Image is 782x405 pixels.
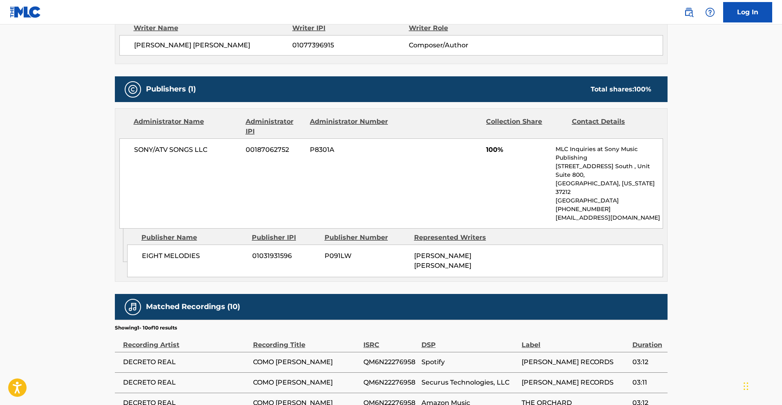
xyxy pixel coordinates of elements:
[252,233,318,243] div: Publisher IPI
[246,117,304,136] div: Administrator IPI
[744,374,748,398] div: Drag
[134,145,240,155] span: SONY/ATV SONGS LLC
[310,117,389,136] div: Administrator Number
[632,378,663,387] span: 03:11
[409,23,515,33] div: Writer Role
[128,85,138,94] img: Publishers
[702,4,718,20] div: Help
[556,214,662,222] p: [EMAIL_ADDRESS][DOMAIN_NAME]
[591,85,651,94] div: Total shares:
[292,40,408,50] span: 01077396915
[246,145,304,155] span: 00187062752
[325,251,408,261] span: P091LW
[134,23,293,33] div: Writer Name
[310,145,389,155] span: P8301A
[421,357,518,367] span: Spotify
[522,378,628,387] span: [PERSON_NAME] RECORDS
[292,23,409,33] div: Writer IPI
[741,366,782,405] iframe: Chat Widget
[522,332,628,350] div: Label
[253,332,359,350] div: Recording Title
[421,378,518,387] span: Securus Technologies, LLC
[123,332,249,350] div: Recording Artist
[522,357,628,367] span: [PERSON_NAME] RECORDS
[10,6,41,18] img: MLC Logo
[414,252,471,269] span: [PERSON_NAME] [PERSON_NAME]
[409,40,515,50] span: Composer/Author
[486,117,565,136] div: Collection Share
[684,7,694,17] img: search
[681,4,697,20] a: Public Search
[253,357,359,367] span: COMO [PERSON_NAME]
[486,145,549,155] span: 100%
[363,378,417,387] span: QM6N22276958
[634,85,651,93] span: 100 %
[134,40,293,50] span: [PERSON_NAME] [PERSON_NAME]
[123,378,249,387] span: DECRETO REAL
[134,117,240,136] div: Administrator Name
[414,233,497,243] div: Represented Writers
[115,324,177,332] p: Showing 1 - 10 of 10 results
[141,233,246,243] div: Publisher Name
[705,7,715,17] img: help
[363,332,417,350] div: ISRC
[128,302,138,312] img: Matched Recordings
[572,117,651,136] div: Contact Details
[146,85,196,94] h5: Publishers (1)
[252,251,318,261] span: 01031931596
[325,233,408,243] div: Publisher Number
[556,179,662,196] p: [GEOGRAPHIC_DATA], [US_STATE] 37212
[556,162,662,179] p: [STREET_ADDRESS] South , Unit Suite 800,
[123,357,249,367] span: DECRETO REAL
[253,378,359,387] span: COMO [PERSON_NAME]
[146,302,240,312] h5: Matched Recordings (10)
[723,2,772,22] a: Log In
[556,205,662,214] p: [PHONE_NUMBER]
[142,251,246,261] span: EIGHT MELODIES
[556,145,662,162] p: MLC Inquiries at Sony Music Publishing
[632,332,663,350] div: Duration
[556,196,662,205] p: [GEOGRAPHIC_DATA]
[421,332,518,350] div: DSP
[632,357,663,367] span: 03:12
[363,357,417,367] span: QM6N22276958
